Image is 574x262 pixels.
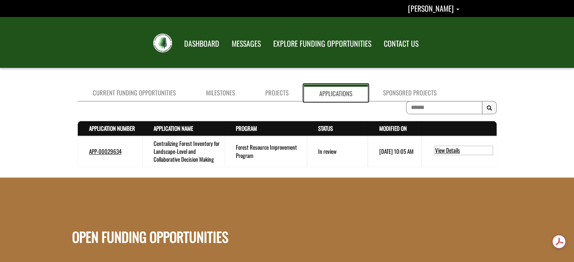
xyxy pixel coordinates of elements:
a: Application Number [89,124,135,132]
a: Applications [304,84,368,101]
th: Actions [422,121,496,136]
nav: Main Navigation [177,32,424,53]
td: APP-00029634 [78,136,142,167]
a: Program [236,124,257,132]
h1: OPEN FUNDING OPPORTUNITIES [72,185,228,244]
td: action menu [422,136,496,167]
a: MESSAGES [226,34,266,53]
a: Current Funding Opportunities [78,84,191,101]
a: Status [318,124,333,132]
a: CONTACT US [378,34,424,53]
time: [DATE] 10:05 AM [379,147,413,155]
a: View details [434,146,493,155]
a: Application Name [154,124,193,132]
a: Modified On [379,124,406,132]
button: Search Results [482,101,497,115]
td: Forest Resource Improvement Program [225,136,307,167]
img: FRIAA Submissions Portal [153,34,172,52]
td: Centralizing Forest Inventory for Landscape-Level and Collaborative Decision Making [142,136,225,167]
a: Milestones [191,84,250,101]
a: DASHBOARD [179,34,225,53]
td: 9/8/2025 10:05 AM [368,136,422,167]
span: [PERSON_NAME] [408,3,454,14]
a: Trina Tosh [408,3,459,14]
td: In review [307,136,368,167]
a: Projects [250,84,304,101]
a: EXPLORE FUNDING OPPORTUNITIES [268,34,377,53]
a: Sponsored Projects [368,84,452,101]
a: APP-00029634 [89,147,122,155]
